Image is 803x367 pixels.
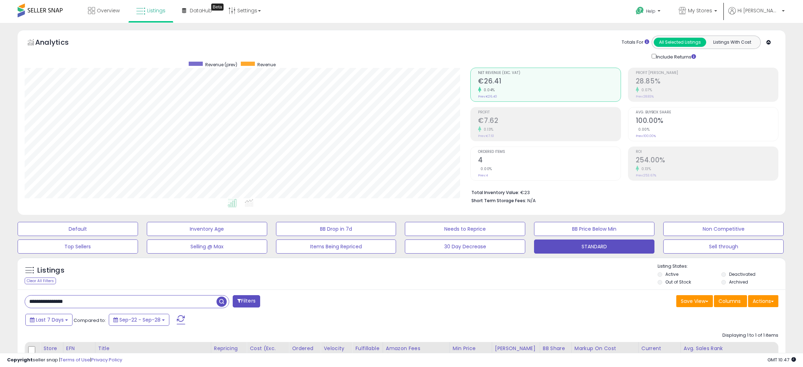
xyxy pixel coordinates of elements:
div: EFN [66,345,92,352]
div: Min Price [453,345,489,352]
div: Tooltip anchor [211,4,224,11]
span: Revenue (prev) [205,62,237,68]
a: Help [630,1,667,23]
label: Active [665,271,678,277]
span: Listings [147,7,165,14]
button: Filters [233,295,260,307]
div: Clear All Filters [25,278,56,284]
div: seller snap | | [7,357,122,363]
label: Out of Stock [665,279,691,285]
button: Sep-22 - Sep-28 [109,314,169,326]
button: Selling @ Max [147,240,267,254]
h5: Listings [37,266,64,275]
button: Actions [748,295,778,307]
button: BB Drop in 7d [276,222,396,236]
a: Hi [PERSON_NAME] [728,7,785,23]
span: ROI [636,150,778,154]
div: Totals For [622,39,649,46]
button: Last 7 Days [25,314,73,326]
small: 0.00% [478,166,492,172]
small: 0.04% [481,87,495,93]
button: Listings With Cost [706,38,758,47]
small: Prev: 28.83% [636,94,654,99]
div: Cost (Exc. VAT) [250,345,286,360]
div: [PERSON_NAME] [495,345,537,352]
label: Archived [729,279,748,285]
div: Avg. Sales Rank [684,345,796,352]
span: My Stores [688,7,712,14]
button: 30 Day Decrease [405,240,525,254]
span: Ordered Items [478,150,620,154]
div: Amazon Fees [386,345,447,352]
p: Listing States: [658,263,785,270]
small: Amazon Fees. [386,352,390,359]
button: Items Being Repriced [276,240,396,254]
small: Prev: 4 [478,173,488,178]
a: Privacy Policy [91,356,122,363]
div: Repricing [214,345,244,352]
b: Total Inventory Value: [471,189,519,195]
span: Help [646,8,655,14]
button: Needs to Reprice [405,222,525,236]
div: Displaying 1 to 1 of 1 items [722,332,778,339]
span: Columns [719,298,741,305]
li: €23 [471,188,773,196]
span: Revenue [257,62,276,68]
button: Columns [714,295,747,307]
button: Sell through [663,240,784,254]
span: Profit [478,111,620,114]
span: Net Revenue (Exc. VAT) [478,71,620,75]
a: Terms of Use [60,356,90,363]
button: Non Competitive [663,222,784,236]
div: Include Returns [646,52,704,61]
div: Current Buybox Price [641,345,678,360]
small: 0.00% [636,127,650,132]
button: All Selected Listings [654,38,706,47]
span: Hi [PERSON_NAME] [738,7,780,14]
small: Prev: €26.40 [478,94,497,99]
div: Ordered Items [292,345,318,360]
small: 0.13% [639,166,651,172]
i: Get Help [635,6,644,15]
div: Store Name [43,345,60,360]
span: Profit [PERSON_NAME] [636,71,778,75]
h2: 254.00% [636,156,778,166]
strong: Copyright [7,356,33,363]
span: 2025-10-6 10:47 GMT [767,356,796,363]
h2: 100.00% [636,117,778,126]
span: Avg. Buybox Share [636,111,778,114]
span: DataHub [190,7,212,14]
h2: 28.85% [636,77,778,87]
span: Sep-22 - Sep-28 [119,316,161,323]
small: Prev: 253.67% [636,173,656,178]
h2: €26.41 [478,77,620,87]
span: Overview [97,7,120,14]
button: STANDARD [534,240,654,254]
h5: Analytics [35,37,82,49]
b: Short Term Storage Fees: [471,198,526,204]
div: BB Share 24h. [543,345,569,360]
div: Markup on Cost [575,345,635,352]
button: Top Sellers [18,240,138,254]
small: 0.07% [639,87,652,93]
button: BB Price Below Min [534,222,654,236]
h2: 4 [478,156,620,166]
div: Fulfillable Quantity [355,345,379,360]
span: Last 7 Days [36,316,64,323]
div: Title [98,345,208,352]
button: Save View [676,295,713,307]
small: 0.13% [481,127,494,132]
small: Prev: €7.61 [478,134,494,138]
small: Prev: 100.00% [636,134,656,138]
span: N/A [527,197,536,204]
h2: €7.62 [478,117,620,126]
button: Inventory Age [147,222,267,236]
div: Velocity [324,345,349,352]
button: Default [18,222,138,236]
span: Compared to: [74,317,106,324]
label: Deactivated [729,271,755,277]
